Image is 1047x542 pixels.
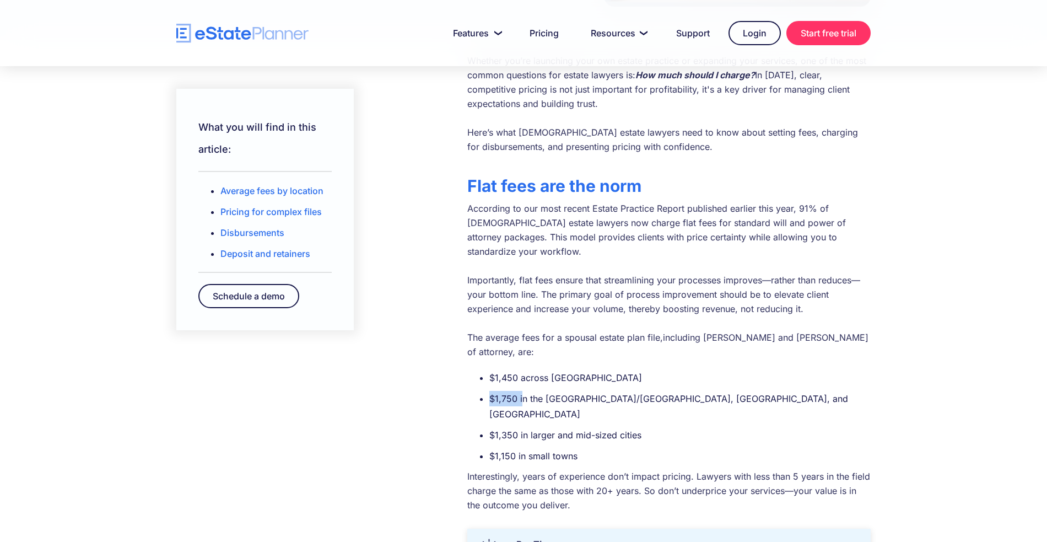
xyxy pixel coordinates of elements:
p: Whether you’re launching your own estate practice or expanding your services, one of the most com... [467,53,871,154]
a: Resources [578,22,657,44]
li: $1,750 in the [GEOGRAPHIC_DATA]/[GEOGRAPHIC_DATA], [GEOGRAPHIC_DATA], and [GEOGRAPHIC_DATA] [489,391,871,422]
a: Disbursements [220,227,284,238]
a: Start free trial [786,21,871,45]
p: According to our most recent Estate Practice Report published earlier this year, 91% of [DEMOGRAP... [467,201,871,359]
li: $1,350 in larger and mid-sized cities [489,427,871,443]
em: How much should I charge? [635,69,755,81]
a: home [176,24,309,43]
p: Interestingly, years of experience don’t impact pricing. Lawyers with less than 5 years in the fi... [467,469,871,512]
strong: Flat fees are the norm [467,176,641,196]
a: Support [663,22,723,44]
a: Schedule a demo [198,283,299,308]
a: Login [728,21,781,45]
li: $1,450 across [GEOGRAPHIC_DATA] [489,370,871,385]
a: Pricing [516,22,572,44]
li: $1,150 in small towns [489,448,871,464]
a: Average fees by location [220,185,323,196]
h2: What you will find in this article: [198,116,332,160]
a: Pricing for complex files [220,206,322,217]
a: Features [440,22,511,44]
a: Deposit and retainers [220,248,310,259]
